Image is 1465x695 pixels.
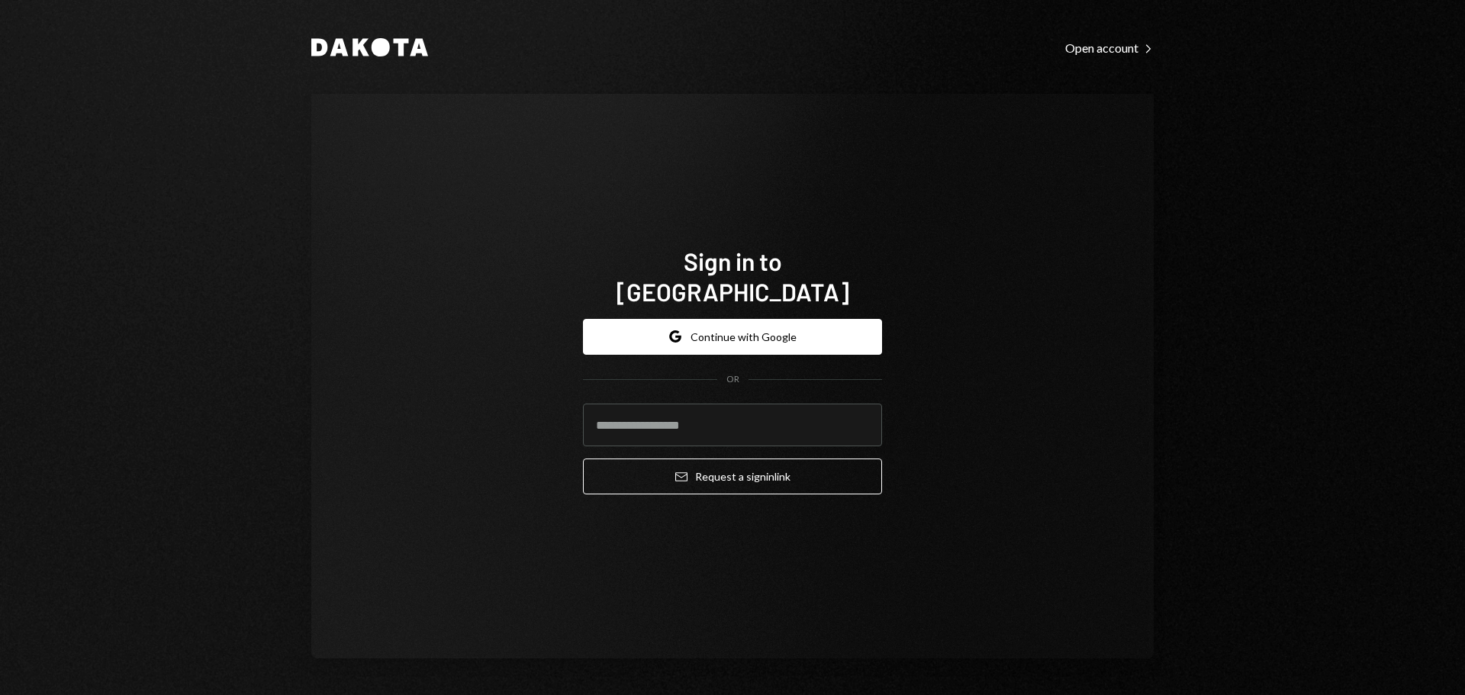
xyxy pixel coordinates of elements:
[1065,40,1154,56] div: Open account
[583,319,882,355] button: Continue with Google
[583,459,882,494] button: Request a signinlink
[1065,39,1154,56] a: Open account
[726,373,739,386] div: OR
[583,246,882,307] h1: Sign in to [GEOGRAPHIC_DATA]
